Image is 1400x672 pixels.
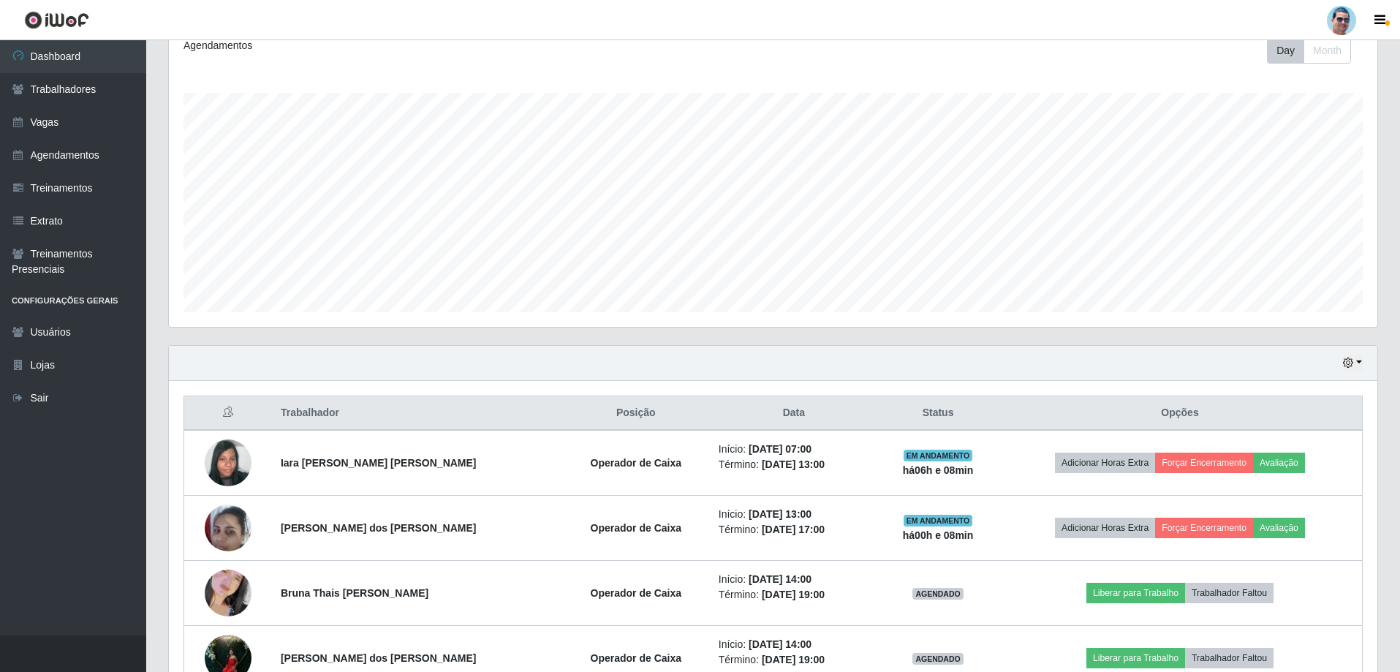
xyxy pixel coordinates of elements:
button: Avaliação [1253,518,1305,538]
li: Início: [719,507,869,522]
li: Término: [719,652,869,668]
strong: Operador de Caixa [591,587,682,599]
time: [DATE] 14:00 [749,573,811,585]
time: [DATE] 19:00 [762,654,825,665]
li: Término: [719,457,869,472]
strong: Iara [PERSON_NAME] [PERSON_NAME] [281,457,477,469]
button: Liberar para Trabalho [1086,583,1185,603]
th: Status [878,396,998,431]
button: Avaliação [1253,453,1305,473]
strong: [PERSON_NAME] dos [PERSON_NAME] [281,522,477,534]
img: CoreUI Logo [24,11,89,29]
th: Opções [998,396,1362,431]
button: Forçar Encerramento [1155,453,1253,473]
li: Término: [719,522,869,537]
img: 1658953242663.jpeg [205,497,251,559]
time: [DATE] 17:00 [762,524,825,535]
th: Posição [562,396,710,431]
span: EM ANDAMENTO [904,515,973,526]
time: [DATE] 14:00 [749,638,811,650]
strong: [PERSON_NAME] dos [PERSON_NAME] [281,652,477,664]
time: [DATE] 07:00 [749,443,811,455]
th: Data [710,396,878,431]
strong: há 06 h e 08 min [903,464,974,476]
time: [DATE] 13:00 [749,508,811,520]
img: 1674666029234.jpeg [205,551,251,635]
strong: Bruna Thais [PERSON_NAME] [281,587,428,599]
li: Início: [719,442,869,457]
img: 1739231578264.jpeg [205,431,251,494]
span: EM ANDAMENTO [904,450,973,461]
button: Trabalhador Faltou [1185,583,1274,603]
div: Toolbar with button groups [1267,38,1363,64]
li: Início: [719,572,869,587]
li: Início: [719,637,869,652]
span: AGENDADO [912,653,964,665]
button: Day [1267,38,1304,64]
div: Agendamentos [183,38,662,53]
button: Trabalhador Faltou [1185,648,1274,668]
strong: Operador de Caixa [591,457,682,469]
div: First group [1267,38,1351,64]
li: Término: [719,587,869,603]
button: Month [1303,38,1351,64]
strong: há 00 h e 08 min [903,529,974,541]
th: Trabalhador [272,396,562,431]
button: Liberar para Trabalho [1086,648,1185,668]
time: [DATE] 13:00 [762,458,825,470]
button: Adicionar Horas Extra [1055,453,1155,473]
button: Adicionar Horas Extra [1055,518,1155,538]
button: Forçar Encerramento [1155,518,1253,538]
span: AGENDADO [912,588,964,600]
time: [DATE] 19:00 [762,589,825,600]
strong: Operador de Caixa [591,652,682,664]
strong: Operador de Caixa [591,522,682,534]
